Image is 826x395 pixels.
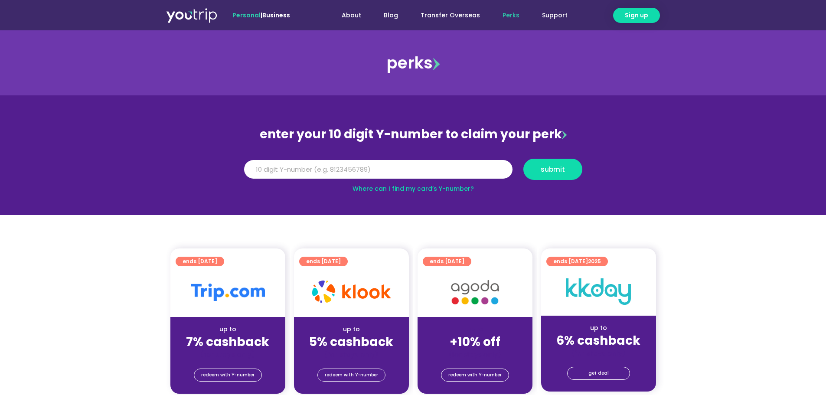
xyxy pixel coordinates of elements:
span: redeem with Y-number [448,369,502,381]
a: About [330,7,372,23]
span: redeem with Y-number [325,369,378,381]
strong: 6% cashback [556,332,640,349]
span: 2025 [588,258,601,265]
span: redeem with Y-number [201,369,255,381]
a: redeem with Y-number [317,369,385,382]
div: up to [301,325,402,334]
div: (for stays only) [301,350,402,359]
strong: +10% off [450,333,500,350]
input: 10 digit Y-number (e.g. 8123456789) [244,160,513,179]
span: ends [DATE] [553,257,601,266]
a: ends [DATE] [299,257,348,266]
a: Perks [491,7,531,23]
a: Where can I find my card’s Y-number? [353,184,474,193]
a: ends [DATE]2025 [546,257,608,266]
span: ends [DATE] [430,257,464,266]
a: get deal [567,367,630,380]
div: (for stays only) [424,350,526,359]
a: ends [DATE] [176,257,224,266]
a: Transfer Overseas [409,7,491,23]
a: redeem with Y-number [194,369,262,382]
a: Blog [372,7,409,23]
a: Sign up [613,8,660,23]
strong: 7% cashback [186,333,269,350]
span: ends [DATE] [306,257,341,266]
a: ends [DATE] [423,257,471,266]
a: redeem with Y-number [441,369,509,382]
div: up to [177,325,278,334]
span: ends [DATE] [183,257,217,266]
span: submit [541,166,565,173]
span: | [232,11,290,20]
div: enter your 10 digit Y-number to claim your perk [240,123,587,146]
span: up to [467,325,483,333]
button: submit [523,159,582,180]
a: Support [531,7,579,23]
div: (for stays only) [177,350,278,359]
nav: Menu [313,7,579,23]
span: get deal [588,367,609,379]
span: Personal [232,11,261,20]
span: Sign up [625,11,648,20]
strong: 5% cashback [309,333,393,350]
div: (for stays only) [548,349,649,358]
a: Business [262,11,290,20]
form: Y Number [244,159,582,186]
div: up to [548,323,649,333]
